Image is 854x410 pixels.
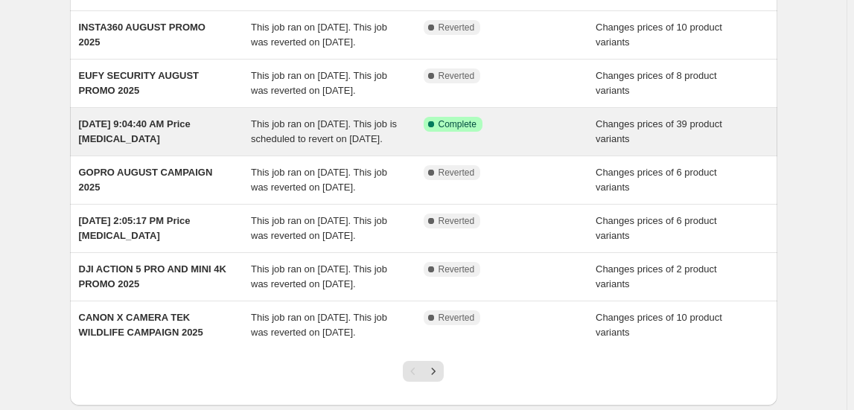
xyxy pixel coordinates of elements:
span: DJI ACTION 5 PRO AND MINI 4K PROMO 2025 [79,263,226,289]
span: This job ran on [DATE]. This job was reverted on [DATE]. [251,312,387,338]
button: Next [423,361,444,382]
span: Reverted [439,215,475,227]
span: This job ran on [DATE]. This job was reverted on [DATE]. [251,22,387,48]
span: Changes prices of 6 product variants [596,215,717,241]
span: INSTA360 AUGUST PROMO 2025 [79,22,205,48]
span: This job ran on [DATE]. This job was reverted on [DATE]. [251,70,387,96]
span: Reverted [439,22,475,33]
span: GOPRO AUGUST CAMPAIGN 2025 [79,167,213,193]
span: [DATE] 2:05:17 PM Price [MEDICAL_DATA] [79,215,191,241]
span: This job ran on [DATE]. This job was reverted on [DATE]. [251,215,387,241]
span: EUFY SECURITY AUGUST PROMO 2025 [79,70,200,96]
span: Changes prices of 10 product variants [596,312,722,338]
span: Reverted [439,167,475,179]
nav: Pagination [403,361,444,382]
span: Reverted [439,70,475,82]
span: Changes prices of 10 product variants [596,22,722,48]
span: Reverted [439,263,475,275]
span: CANON X CAMERA TEK WILDLIFE CAMPAIGN 2025 [79,312,203,338]
span: This job ran on [DATE]. This job was reverted on [DATE]. [251,167,387,193]
span: Changes prices of 6 product variants [596,167,717,193]
span: This job ran on [DATE]. This job was reverted on [DATE]. [251,263,387,289]
span: [DATE] 9:04:40 AM Price [MEDICAL_DATA] [79,118,191,144]
span: Changes prices of 39 product variants [596,118,722,144]
span: Changes prices of 2 product variants [596,263,717,289]
span: Reverted [439,312,475,324]
span: Changes prices of 8 product variants [596,70,717,96]
span: Complete [439,118,477,130]
span: This job ran on [DATE]. This job is scheduled to revert on [DATE]. [251,118,397,144]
